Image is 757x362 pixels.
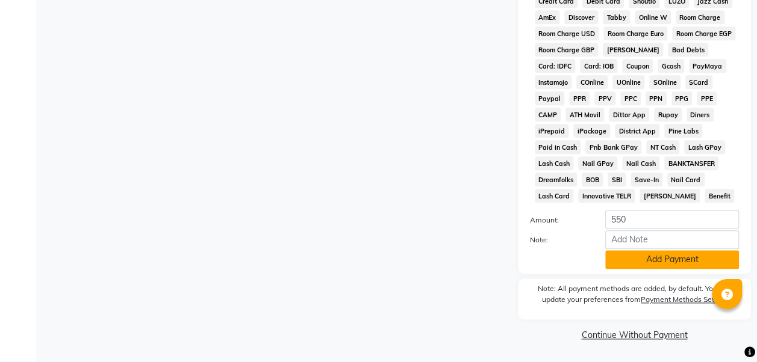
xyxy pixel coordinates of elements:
span: Room Charge Euro [603,26,667,40]
span: Rupay [654,108,682,121]
label: Note: All payment methods are added, by default. You can update your preferences from [530,283,739,310]
span: PPG [671,91,693,105]
span: NT Cash [646,140,679,154]
span: Coupon [622,59,653,73]
span: Lash GPay [684,140,725,154]
span: SBI [608,173,626,186]
span: Lash Cash [535,156,574,170]
span: UOnline [612,75,644,89]
span: BANKTANSFER [664,156,718,170]
span: Paid in Cash [535,140,581,154]
span: PPN [646,91,667,105]
span: Online W [635,10,671,24]
span: Lash Card [535,189,574,203]
span: Diners [687,108,714,121]
input: Amount [605,210,739,229]
span: Save-In [631,173,662,186]
span: iPackage [573,124,610,138]
span: [PERSON_NAME] [640,189,700,203]
span: AmEx [535,10,560,24]
span: SCard [685,75,712,89]
span: Nail Card [667,173,705,186]
span: Tabby [603,10,630,24]
span: Card: IOB [580,59,617,73]
span: Dreamfolks [535,173,578,186]
span: Room Charge USD [535,26,599,40]
span: COnline [576,75,608,89]
span: PPR [569,91,590,105]
label: Payment Methods Setting [641,294,727,305]
input: Add Note [605,230,739,249]
span: SOnline [649,75,681,89]
span: BOB [582,173,603,186]
span: Dittor App [609,108,649,121]
span: Card: IDFC [535,59,576,73]
label: Amount: [521,215,597,225]
span: PPC [620,91,641,105]
span: PPE [697,91,717,105]
span: Innovative TELR [578,189,635,203]
span: Pnb Bank GPay [585,140,641,154]
span: [PERSON_NAME] [603,43,663,57]
span: District App [615,124,659,138]
span: Bad Debts [668,43,708,57]
span: Gcash [658,59,684,73]
span: PayMaya [689,59,726,73]
span: Pine Labs [664,124,702,138]
span: iPrepaid [535,124,569,138]
span: Benefit [705,189,734,203]
span: Room Charge [676,10,724,24]
span: Instamojo [535,75,572,89]
span: Discover [564,10,598,24]
span: Room Charge EGP [672,26,735,40]
span: Nail Cash [622,156,659,170]
span: PPV [594,91,615,105]
span: ATH Movil [565,108,604,121]
span: CAMP [535,108,561,121]
span: Room Charge GBP [535,43,599,57]
label: Note: [521,235,597,245]
a: Continue Without Payment [520,329,749,342]
button: Add Payment [605,250,739,269]
span: Paypal [535,91,565,105]
span: Nail GPay [578,156,617,170]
